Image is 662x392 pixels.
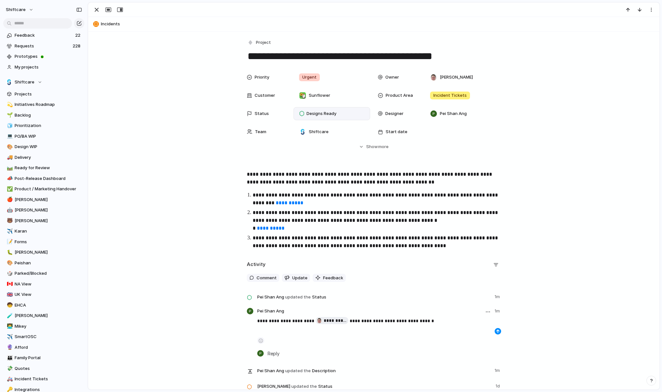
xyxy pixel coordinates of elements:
span: Delivery [15,154,82,161]
span: Team [255,129,266,135]
span: Owner [385,74,399,81]
div: 🎲 [7,270,11,277]
div: 🎨 [7,143,11,151]
span: Design WIP [15,144,82,150]
button: Showmore [247,141,501,153]
span: EHCA [15,302,82,309]
span: SmartOSC [15,334,82,340]
span: Product / Marketing Handover [15,186,82,192]
span: [PERSON_NAME] [15,196,82,203]
span: Description [257,366,491,375]
span: Pei Shan Ang [440,110,467,117]
button: ✅ [6,186,12,192]
span: Mikey [15,323,82,330]
div: 💸 [7,365,11,372]
div: 🐛 [7,249,11,256]
button: Feedback [313,274,346,282]
button: 💫 [6,101,12,108]
div: 🧒 [7,301,11,309]
button: 🎨 [6,144,12,150]
span: [PERSON_NAME] [257,383,290,390]
span: [PERSON_NAME] [15,207,82,213]
a: 💸Quotes [3,364,84,373]
span: Reply [268,350,280,357]
button: 👪 [6,355,12,361]
button: ✈️ [6,228,12,234]
div: 👪 [7,354,11,362]
a: 🧒EHCA [3,300,84,310]
button: 🐻 [6,218,12,224]
div: 📝 [7,238,11,246]
span: Incident Tickets [433,92,467,99]
button: Incidents [91,19,656,29]
span: Status [257,382,492,391]
div: 🧪 [7,312,11,320]
a: 🇬🇧UK View [3,290,84,299]
button: Update [282,274,310,282]
span: Project [256,39,271,46]
button: Project [246,38,273,47]
div: 🍎[PERSON_NAME] [3,195,84,205]
span: Feedback [15,32,73,39]
span: Shiftcare [15,79,34,85]
span: [PERSON_NAME] [440,74,473,81]
span: shiftcare [6,6,26,13]
span: more [378,144,389,150]
span: Start date [386,129,407,135]
button: Comment [247,274,279,282]
a: 🧊Prioritization [3,121,84,131]
div: 🇬🇧 [7,291,11,298]
a: Requests228 [3,41,84,51]
div: 🐻[PERSON_NAME] [3,216,84,226]
button: 🍎 [6,196,12,203]
span: Family Portal [15,355,82,361]
div: 💻PO/BA WIP [3,132,84,141]
button: 🤖 [6,207,12,213]
a: 🛤️Ready for Review [3,163,84,173]
a: 🇨🇦NA View [3,279,84,289]
a: Feedback22 [3,31,84,40]
button: 📝 [6,239,12,245]
span: 1m [495,308,501,316]
button: 🔮 [6,344,12,351]
span: Initiatives Roadmap [15,101,82,108]
span: Ready for Review [15,165,82,171]
button: 🎲 [6,270,12,277]
h2: Activity [247,261,266,268]
span: Karan [15,228,82,234]
div: 📣 [7,175,11,182]
span: Product Area [386,92,413,99]
a: 💫Initiatives Roadmap [3,100,84,109]
button: 🧒 [6,302,12,309]
a: 🚚Delivery [3,153,84,162]
span: Pei Shan Ang [257,308,284,314]
span: Prototypes [15,53,82,60]
a: ✈️SmartOSC [3,332,84,342]
div: 🧊 [7,122,11,130]
span: Shiftcare [309,129,329,135]
span: Priority [255,74,269,81]
span: Sunflower [309,92,330,99]
span: Parked/Blocked [15,270,82,277]
a: 👨‍💻Mikey [3,322,84,331]
div: 🐛[PERSON_NAME] [3,247,84,257]
span: UK View [15,291,82,298]
span: 1m [495,292,501,300]
button: 🌱 [6,112,12,119]
span: Projects [15,91,82,97]
a: 🎨Design WIP [3,142,84,152]
a: ✈️Karan [3,226,84,236]
span: Incident Tickets [15,376,82,382]
button: 🐛 [6,249,12,256]
a: 🎨Peishan [3,258,84,268]
button: 🛤️ [6,165,12,171]
span: Post-Release Dashboard [15,175,82,182]
span: PO/BA WIP [15,133,82,140]
div: 👪Family Portal [3,353,84,363]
